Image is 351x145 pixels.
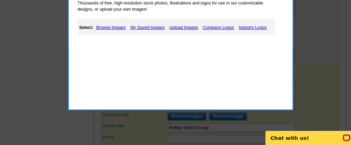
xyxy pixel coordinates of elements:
[93,27,125,35] a: Browse Images
[73,4,270,17] p: Thousands of free, high-resolution stock photos, illustrations and logos for use in our customiza...
[231,27,261,35] a: Industry Logos
[164,27,195,35] a: Upload Images
[78,29,92,33] strong: Select:
[126,27,162,35] a: My Saved Images
[254,123,351,145] iframe: LiveChat chat widget
[196,27,230,35] a: Company Logos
